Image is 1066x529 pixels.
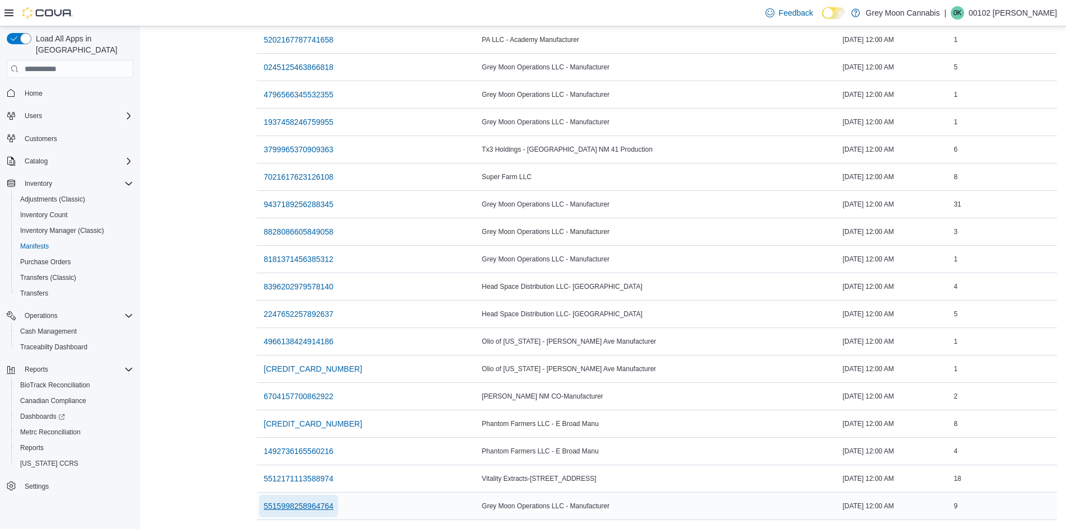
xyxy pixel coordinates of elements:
button: Inventory [2,176,138,191]
span: Reports [20,443,44,452]
a: Customers [20,132,62,146]
a: [US_STATE] CCRS [16,457,83,470]
button: 1937458246759955 [259,111,338,133]
a: Traceabilty Dashboard [16,340,92,354]
span: 4 [954,282,957,291]
a: Transfers (Classic) [16,271,81,284]
span: Transfers [20,289,48,298]
span: 5 [954,63,957,72]
button: 4796566345532355 [259,83,338,106]
span: 1937458246759955 [264,116,334,128]
span: 2247652257892637 [264,308,334,320]
span: 4796566345532355 [264,89,334,100]
span: 1 [954,255,957,264]
button: Users [2,108,138,124]
span: Grey Moon Operations LLC - Manufacturer [482,227,609,236]
a: Inventory Count [16,208,72,222]
span: Adjustments (Classic) [16,193,133,206]
button: Customers [2,130,138,147]
span: 5 [954,310,957,319]
span: Catalog [25,157,48,166]
a: Manifests [16,240,53,253]
span: Manifests [16,240,133,253]
span: Grey Moon Operations LLC - Manufacturer [482,255,609,264]
div: [DATE] 12:00 AM [840,252,952,266]
button: 3799965370909363 [259,138,338,161]
span: Operations [20,309,133,322]
span: Home [20,86,133,100]
span: 0K [954,6,962,20]
span: Customers [25,134,57,143]
button: Inventory Count [11,207,138,223]
a: Cash Management [16,325,81,338]
span: 4 [954,447,957,456]
a: Transfers [16,287,53,300]
span: 9437189256288345 [264,199,334,210]
span: 1 [954,35,957,44]
span: Users [25,111,42,120]
button: [US_STATE] CCRS [11,456,138,471]
span: Inventory [20,177,133,190]
span: Washington CCRS [16,457,133,470]
button: 8396202979578140 [259,275,338,298]
span: Reports [20,363,133,376]
div: [DATE] 12:00 AM [840,417,952,430]
span: 1492736165560216 [264,446,334,457]
button: Transfers [11,285,138,301]
p: 00102 [PERSON_NAME] [969,6,1057,20]
button: Catalog [20,155,52,168]
a: Metrc Reconciliation [16,425,85,439]
div: [DATE] 12:00 AM [840,60,952,74]
span: Grey Moon Operations LLC - Manufacturer [482,502,609,511]
span: 7021617623126108 [264,171,334,182]
span: 31 [954,200,961,209]
span: 3799965370909363 [264,144,334,155]
span: 2 [954,392,957,401]
div: [DATE] 12:00 AM [840,362,952,376]
span: BioTrack Reconciliation [16,378,133,392]
span: 1 [954,118,957,127]
button: Manifests [11,238,138,254]
span: Home [25,89,43,98]
span: Reports [25,365,48,374]
div: 00102 Kristian Serna [951,6,964,20]
button: Catalog [2,153,138,169]
button: 0245125463866818 [259,56,338,78]
a: Dashboards [16,410,69,423]
button: Metrc Reconciliation [11,424,138,440]
span: 9 [954,502,957,511]
span: Manifests [20,242,49,251]
span: 8396202979578140 [264,281,334,292]
button: 5512171113588974 [259,467,338,490]
span: BioTrack Reconciliation [20,381,90,390]
span: Purchase Orders [20,258,71,266]
span: 6 [954,145,957,154]
span: 5202167787741658 [264,34,334,45]
span: 8181371456385312 [264,254,334,265]
a: Home [20,87,47,100]
span: [US_STATE] CCRS [20,459,78,468]
p: Grey Moon Cannabis [866,6,940,20]
div: [DATE] 12:00 AM [840,444,952,458]
span: Cash Management [16,325,133,338]
button: 8828086605849058 [259,221,338,243]
span: 5512171113588974 [264,473,334,484]
span: Transfers (Classic) [20,273,76,282]
div: [DATE] 12:00 AM [840,499,952,513]
button: Transfers (Classic) [11,270,138,285]
button: Home [2,85,138,101]
button: Cash Management [11,324,138,339]
span: Head Space Distribution LLC- [GEOGRAPHIC_DATA] [482,282,642,291]
a: Dashboards [11,409,138,424]
button: Reports [11,440,138,456]
div: [DATE] 12:00 AM [840,225,952,238]
a: Settings [20,480,53,493]
a: BioTrack Reconciliation [16,378,95,392]
span: Dark Mode [822,19,823,20]
div: [DATE] 12:00 AM [840,88,952,101]
span: 5515998258964764 [264,500,334,512]
span: Feedback [779,7,813,18]
span: 8 [954,172,957,181]
span: Grey Moon Operations LLC - Manufacturer [482,63,609,72]
span: 18 [954,474,961,483]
